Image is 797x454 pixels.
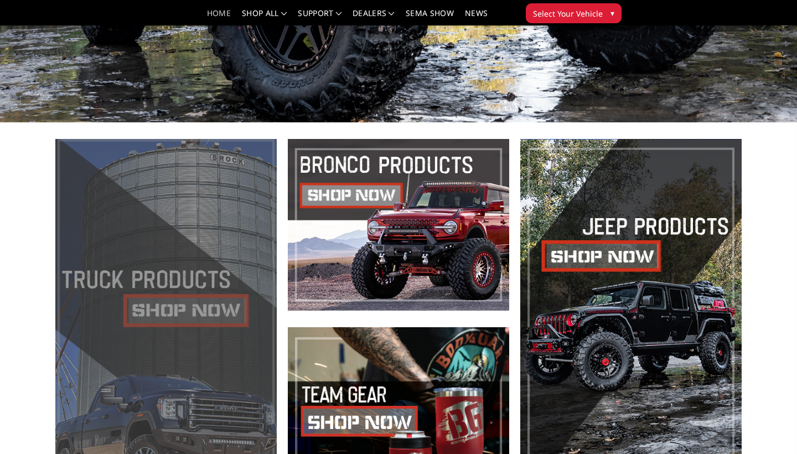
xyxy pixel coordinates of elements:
[298,9,341,25] a: Support
[465,9,488,25] a: News
[242,9,287,25] a: shop all
[742,401,797,454] iframe: Chat Widget
[207,9,231,25] a: Home
[533,8,603,19] span: Select Your Vehicle
[526,3,622,23] button: Select Your Vehicle
[406,9,454,25] a: SEMA Show
[610,7,614,19] span: ▾
[353,9,395,25] a: Dealers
